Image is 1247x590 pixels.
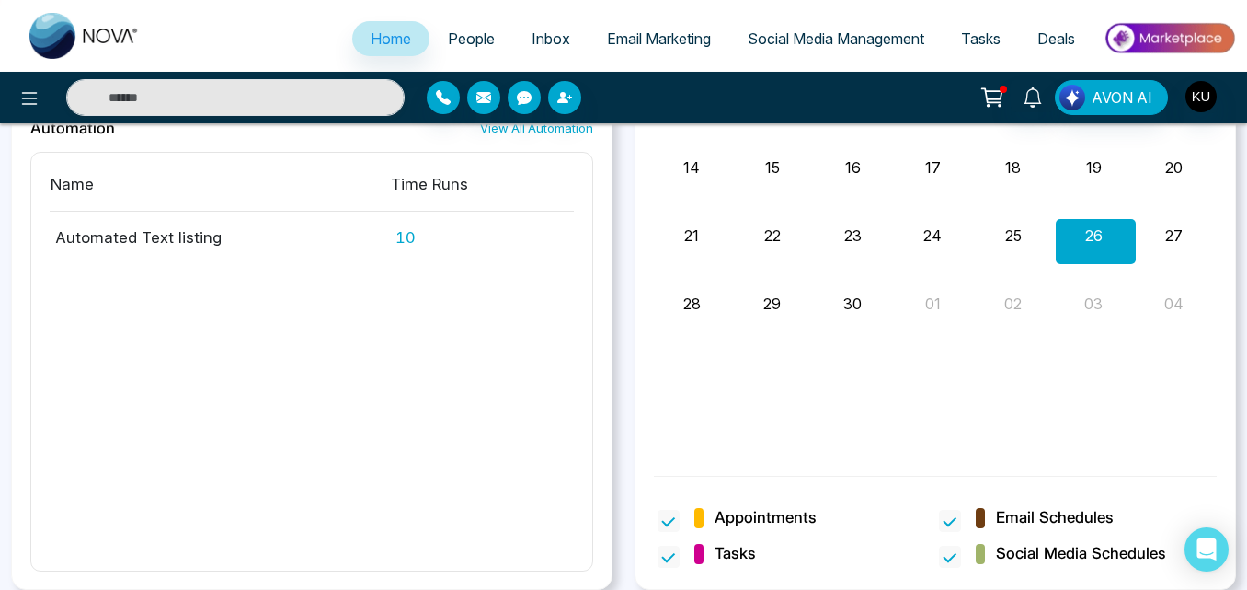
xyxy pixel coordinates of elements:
[683,293,701,315] button: 28
[1055,80,1168,115] button: AVON AI
[1005,225,1022,247] button: 25
[532,29,570,48] span: Inbox
[1184,527,1229,572] div: Open Intercom Messenger
[925,293,941,315] button: 01
[996,506,1114,530] span: Email Schedules
[589,21,729,56] a: Email Marketing
[729,21,943,56] a: Social Media Management
[29,13,140,59] img: Nova CRM Logo
[764,225,781,247] button: 22
[30,119,115,137] h2: Automation
[513,21,589,56] a: Inbox
[763,293,781,315] button: 29
[843,293,862,315] button: 30
[480,120,593,137] a: View All Automation
[352,21,429,56] a: Home
[715,542,756,566] span: Tasks
[683,156,700,179] button: 14
[961,29,1001,48] span: Tasks
[943,21,1019,56] a: Tasks
[1164,293,1184,315] button: 04
[1004,293,1022,315] button: 02
[390,212,574,249] td: 10
[448,29,495,48] span: People
[925,156,941,179] button: 17
[1086,156,1102,179] button: 19
[1092,87,1152,109] span: AVON AI
[765,156,780,179] button: 15
[50,171,390,212] th: Name
[1085,225,1103,247] button: 26
[429,21,513,56] a: People
[371,29,411,48] span: Home
[923,225,942,247] button: 24
[1185,81,1217,112] img: User Avatar
[1019,21,1093,56] a: Deals
[1165,225,1183,247] button: 27
[844,225,862,247] button: 23
[607,29,711,48] span: Email Marketing
[1059,85,1085,110] img: Lead Flow
[1005,156,1021,179] button: 18
[845,156,861,179] button: 16
[1165,156,1183,179] button: 20
[1103,17,1236,59] img: Market-place.gif
[390,171,574,212] th: Time Runs
[996,542,1166,566] span: Social Media Schedules
[1084,293,1103,315] button: 03
[684,225,699,247] button: 21
[1037,29,1075,48] span: Deals
[715,506,817,530] span: Appointments
[50,212,390,249] td: Automated Text listing
[748,29,924,48] span: Social Media Management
